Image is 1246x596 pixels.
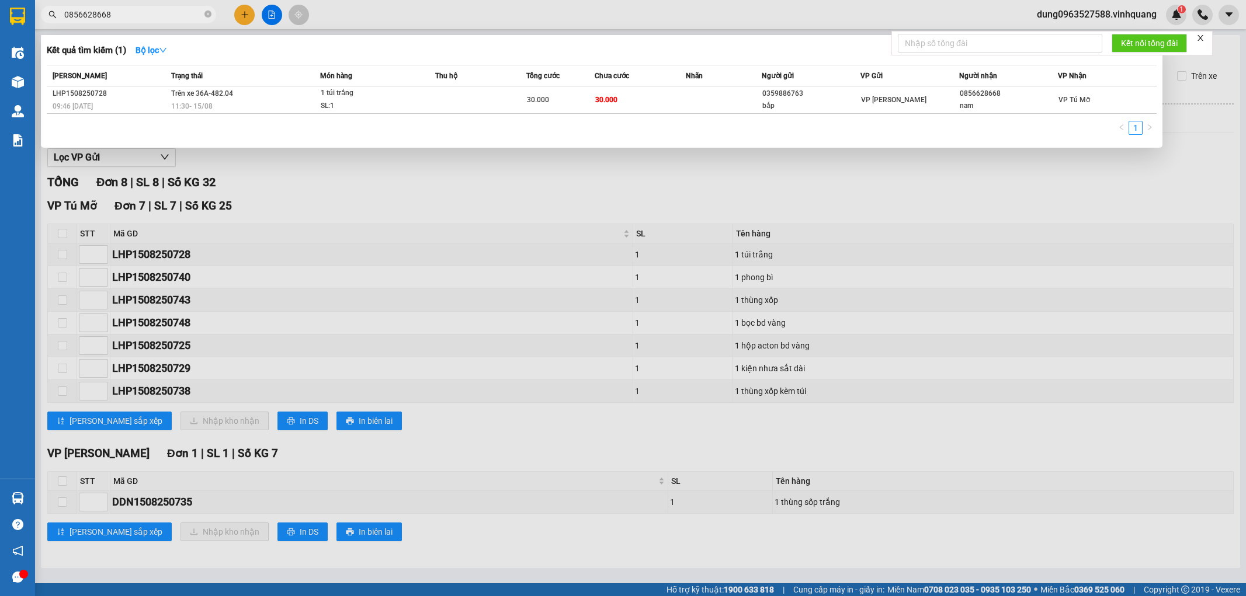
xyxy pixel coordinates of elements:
span: 30.000 [595,96,617,104]
button: right [1143,121,1157,135]
img: warehouse-icon [12,76,24,88]
span: close-circle [204,11,211,18]
span: VP Nhận [1058,72,1087,80]
li: Previous Page [1115,121,1129,135]
span: 11:30 - 15/08 [171,102,213,110]
span: close [1196,34,1205,42]
span: Chưa cước [595,72,629,80]
span: search [48,11,57,19]
img: warehouse-icon [12,105,24,117]
img: logo-vxr [10,8,25,25]
span: Trên xe 36A-482.04 [171,89,233,97]
div: 0856628668 [960,88,1057,100]
span: Trạng thái [171,72,203,80]
li: 1 [1129,121,1143,135]
span: VP Tú Mỡ [1058,96,1090,104]
div: LHP1508250728 [53,88,168,100]
button: Bộ lọcdown [126,41,176,60]
h3: Kết quả tìm kiếm ( 1 ) [47,44,126,57]
span: VP [PERSON_NAME] [861,96,926,104]
div: nam [960,100,1057,112]
button: Kết nối tổng đài [1112,34,1187,53]
input: Nhập số tổng đài [898,34,1102,53]
span: left [1118,124,1125,131]
span: Người nhận [959,72,997,80]
span: VP Gửi [860,72,883,80]
span: Tổng cước [526,72,560,80]
span: question-circle [12,519,23,530]
span: Món hàng [320,72,352,80]
span: Thu hộ [435,72,457,80]
input: Tìm tên, số ĐT hoặc mã đơn [64,8,202,21]
span: down [159,46,167,54]
li: Next Page [1143,121,1157,135]
img: solution-icon [12,134,24,147]
span: 09:46 [DATE] [53,102,93,110]
span: [PERSON_NAME] [53,72,107,80]
div: bắp [762,100,860,112]
div: 1 túi trắng [321,87,408,100]
span: 30.000 [527,96,549,104]
span: Nhãn [686,72,703,80]
span: notification [12,545,23,556]
img: warehouse-icon [12,492,24,504]
span: message [12,571,23,583]
a: 1 [1129,121,1142,134]
span: Kết nối tổng đài [1121,37,1178,50]
strong: Bộ lọc [136,46,167,55]
button: left [1115,121,1129,135]
span: Người gửi [762,72,794,80]
span: right [1146,124,1153,131]
img: warehouse-icon [12,47,24,59]
div: SL: 1 [321,100,408,113]
div: 0359886763 [762,88,860,100]
span: close-circle [204,9,211,20]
